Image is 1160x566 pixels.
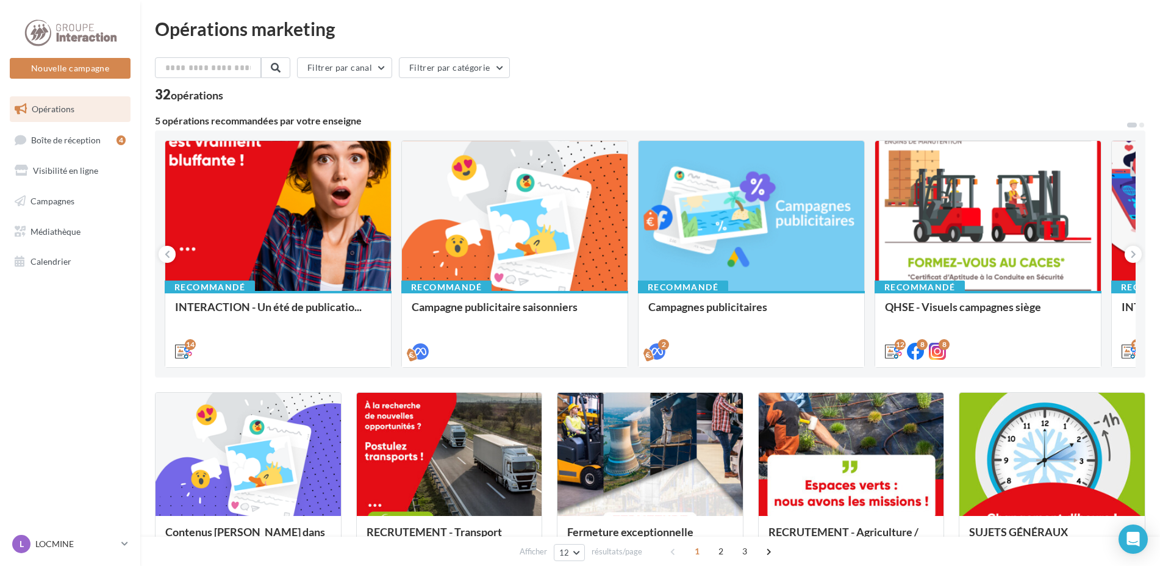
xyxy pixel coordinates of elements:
span: Afficher [520,546,547,557]
button: Nouvelle campagne [10,58,131,79]
button: 12 [554,544,585,561]
div: Opérations marketing [155,20,1145,38]
span: résultats/page [592,546,642,557]
a: Boîte de réception4 [7,127,133,153]
div: opérations [171,90,223,101]
span: QHSE - Visuels campagnes siège [885,300,1041,313]
span: Campagnes publicitaires [648,300,767,313]
a: Médiathèque [7,219,133,245]
span: Fermeture exceptionnelle [567,525,693,539]
span: Campagne publicitaire saisonniers [412,300,578,313]
div: 8 [917,339,928,350]
span: Visibilité en ligne [33,165,98,176]
span: Boîte de réception [31,134,101,145]
span: 12 [559,548,570,557]
div: 12 [1131,339,1142,350]
span: SUJETS GÉNÉRAUX [969,525,1068,539]
div: 4 [116,135,126,145]
div: 2 [658,339,669,350]
span: 2 [711,542,731,561]
div: 32 [155,88,223,101]
span: INTERACTION - Un été de publicatio... [175,300,362,313]
span: L [20,538,24,550]
span: Calendrier [30,256,71,267]
div: 8 [939,339,950,350]
a: L LOCMINE [10,532,131,556]
div: Recommandé [401,281,492,294]
a: Campagnes [7,188,133,214]
div: 12 [895,339,906,350]
span: 3 [735,542,754,561]
div: Recommandé [638,281,728,294]
span: Campagnes [30,196,74,206]
div: Recommandé [165,281,255,294]
span: 1 [687,542,707,561]
button: Filtrer par canal [297,57,392,78]
a: Calendrier [7,249,133,274]
span: RECRUTEMENT - Transport [367,525,502,539]
a: Visibilité en ligne [7,158,133,184]
div: Open Intercom Messenger [1119,525,1148,554]
span: Opérations [32,104,74,114]
div: 14 [185,339,196,350]
a: Opérations [7,96,133,122]
span: Médiathèque [30,226,81,236]
div: 5 opérations recommandées par votre enseigne [155,116,1126,126]
button: Filtrer par catégorie [399,57,510,78]
div: Recommandé [875,281,965,294]
p: LOCMINE [35,538,116,550]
